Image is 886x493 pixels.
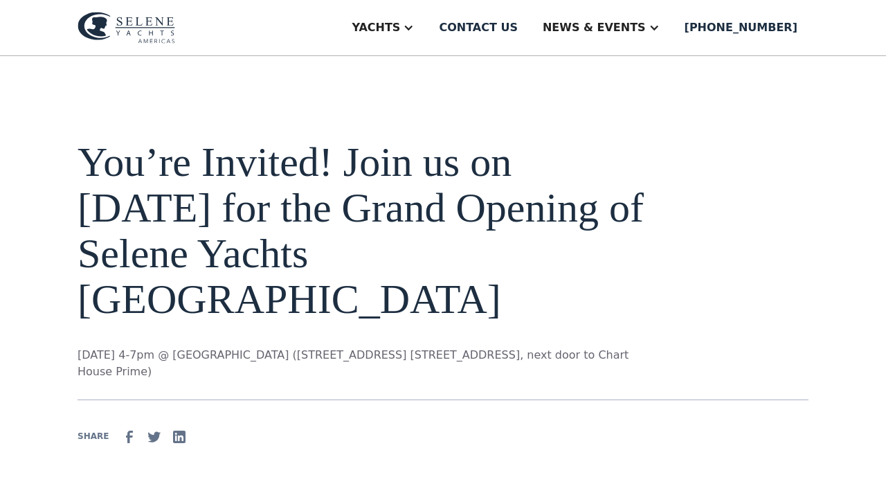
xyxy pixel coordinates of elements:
[146,429,163,445] img: Twitter
[78,347,653,380] p: [DATE] 4-7pm @ [GEOGRAPHIC_DATA] ([STREET_ADDRESS] [STREET_ADDRESS], next door to Chart House Prime)
[352,19,400,36] div: Yachts
[78,430,109,442] div: SHARE
[171,429,188,445] img: Linkedin
[543,19,646,36] div: News & EVENTS
[439,19,518,36] div: Contact us
[78,139,653,322] h1: You’re Invited! Join us on [DATE] for the Grand Opening of Selene Yachts [GEOGRAPHIC_DATA]
[121,429,138,445] img: facebook
[685,19,797,36] div: [PHONE_NUMBER]
[78,12,175,44] img: logo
